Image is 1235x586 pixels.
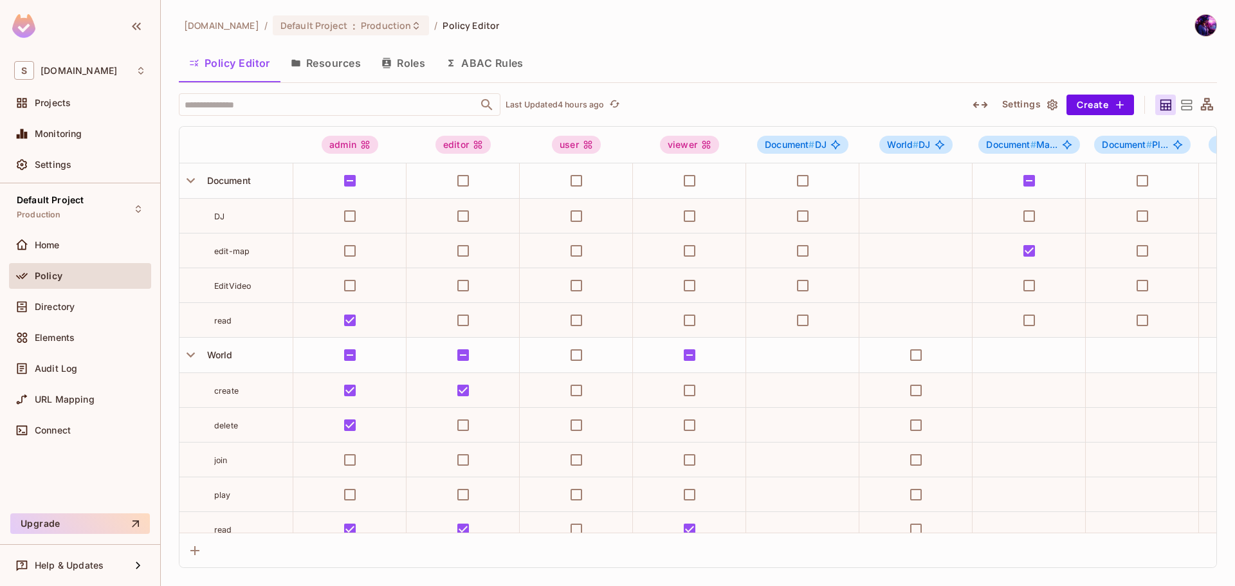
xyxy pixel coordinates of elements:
[478,96,496,114] button: Open
[35,394,95,405] span: URL Mapping
[552,136,601,154] div: user
[1094,136,1190,154] span: Document#Player
[12,14,35,38] img: SReyMgAAAABJRU5ErkJggg==
[35,271,62,281] span: Policy
[1030,139,1036,150] span: #
[765,140,827,150] span: DJ
[361,19,411,32] span: Production
[35,363,77,374] span: Audit Log
[986,140,1057,150] span: Ma...
[35,129,82,139] span: Monitoring
[609,98,620,111] span: refresh
[10,513,150,534] button: Upgrade
[434,19,437,32] li: /
[17,195,84,205] span: Default Project
[35,160,71,170] span: Settings
[1146,139,1152,150] span: #
[214,490,231,500] span: play
[214,421,238,430] span: delete
[887,139,919,150] span: World
[913,139,919,150] span: #
[765,139,814,150] span: Document
[997,95,1061,115] button: Settings
[17,210,61,220] span: Production
[214,246,250,256] span: edit-map
[435,47,534,79] button: ABAC Rules
[35,333,75,343] span: Elements
[1195,15,1216,36] img: Sơn Trần Văn
[214,386,239,396] span: create
[214,212,224,221] span: DJ
[35,560,104,571] span: Help & Updates
[35,302,75,312] span: Directory
[435,136,491,154] div: editor
[322,136,378,154] div: admin
[660,136,719,154] div: viewer
[986,139,1036,150] span: Document
[202,349,233,360] span: World
[443,19,499,32] span: Policy Editor
[35,98,71,108] span: Projects
[184,19,259,32] span: the active workspace
[371,47,435,79] button: Roles
[202,175,251,186] span: Document
[280,19,347,32] span: Default Project
[214,455,228,465] span: join
[14,61,34,80] span: S
[809,139,814,150] span: #
[179,47,280,79] button: Policy Editor
[604,97,622,113] span: Click to refresh data
[214,525,232,535] span: read
[978,136,1079,154] span: Document#MapEditor
[264,19,268,32] li: /
[214,281,251,291] span: EditVideo
[887,140,930,150] span: DJ
[607,97,622,113] button: refresh
[506,100,604,110] p: Last Updated 4 hours ago
[41,66,117,76] span: Workspace: savameta.com
[35,240,60,250] span: Home
[35,425,71,435] span: Connect
[1102,140,1168,150] span: Pl...
[214,316,232,325] span: read
[1102,139,1151,150] span: Document
[352,21,356,31] span: :
[280,47,371,79] button: Resources
[1066,95,1134,115] button: Create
